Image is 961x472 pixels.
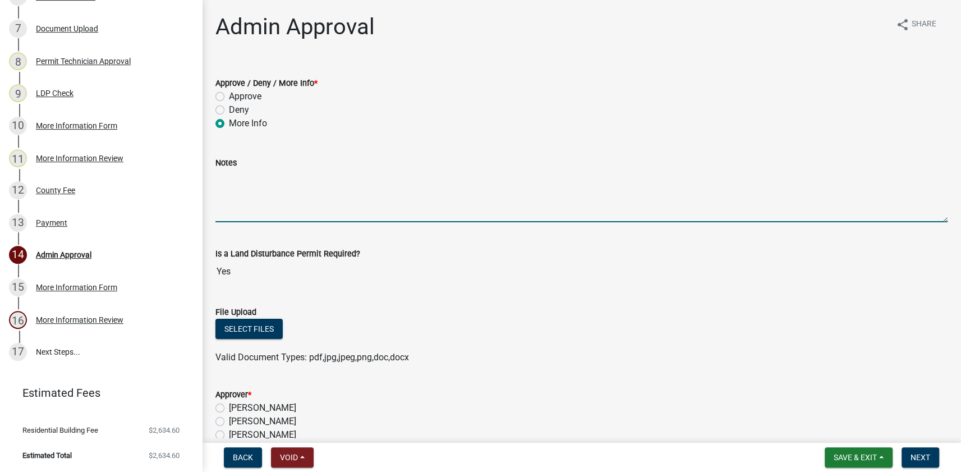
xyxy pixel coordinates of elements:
[911,453,930,462] span: Next
[9,311,27,329] div: 16
[9,84,27,102] div: 9
[36,89,73,97] div: LDP Check
[912,18,936,31] span: Share
[229,90,261,103] label: Approve
[229,428,296,442] label: [PERSON_NAME]
[215,13,375,40] h1: Admin Approval
[149,452,180,459] span: $2,634.60
[9,149,27,167] div: 11
[229,103,249,117] label: Deny
[834,453,877,462] span: Save & Exit
[224,447,262,468] button: Back
[22,427,98,434] span: Residential Building Fee
[825,447,893,468] button: Save & Exit
[36,251,91,259] div: Admin Approval
[36,186,75,194] div: County Fee
[9,278,27,296] div: 15
[215,352,409,363] span: Valid Document Types: pdf,jpg,jpeg,png,doc,docx
[229,415,296,428] label: [PERSON_NAME]
[9,117,27,135] div: 10
[271,447,314,468] button: Void
[215,309,256,317] label: File Upload
[9,214,27,232] div: 13
[896,18,909,31] i: share
[36,316,123,324] div: More Information Review
[280,453,298,462] span: Void
[36,283,117,291] div: More Information Form
[149,427,180,434] span: $2,634.60
[36,154,123,162] div: More Information Review
[9,382,184,404] a: Estimated Fees
[9,246,27,264] div: 14
[229,117,267,130] label: More Info
[22,452,72,459] span: Estimated Total
[36,122,117,130] div: More Information Form
[902,447,939,468] button: Next
[9,52,27,70] div: 8
[215,319,283,339] button: Select files
[36,25,98,33] div: Document Upload
[215,250,360,258] label: Is a Land Disturbance Permit Required?
[36,57,131,65] div: Permit Technician Approval
[215,391,251,399] label: Approver
[36,219,67,227] div: Payment
[215,159,237,167] label: Notes
[9,343,27,361] div: 17
[887,13,945,35] button: shareShare
[9,20,27,38] div: 7
[233,453,253,462] span: Back
[9,181,27,199] div: 12
[215,80,318,88] label: Approve / Deny / More Info
[229,401,296,415] label: [PERSON_NAME]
